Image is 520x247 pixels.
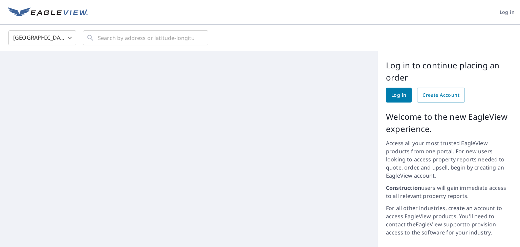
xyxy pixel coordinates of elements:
a: EagleView support [416,221,465,228]
a: Log in [386,88,412,103]
div: [GEOGRAPHIC_DATA] [8,28,76,47]
p: For all other industries, create an account to access EagleView products. You'll need to contact ... [386,204,512,237]
p: Log in to continue placing an order [386,59,512,84]
a: Create Account [417,88,465,103]
strong: Construction [386,184,421,192]
p: Welcome to the new EagleView experience. [386,111,512,135]
span: Create Account [422,91,459,99]
span: Log in [391,91,406,99]
p: users will gain immediate access to all relevant property reports. [386,184,512,200]
input: Search by address or latitude-longitude [98,28,194,47]
img: EV Logo [8,7,88,18]
p: Access all your most trusted EagleView products from one portal. For new users looking to access ... [386,139,512,180]
span: Log in [500,8,515,17]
